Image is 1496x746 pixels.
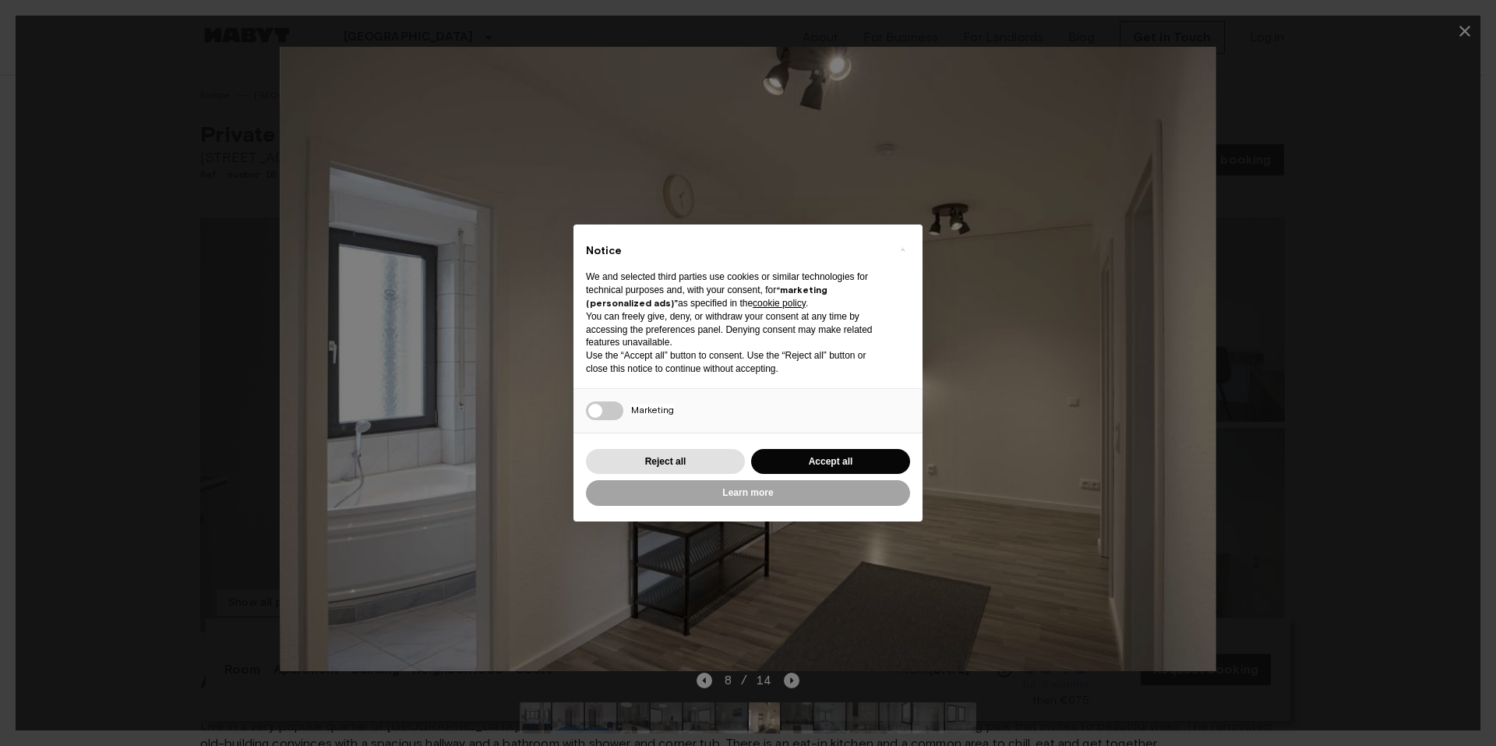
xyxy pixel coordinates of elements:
button: Close this notice [890,237,915,262]
span: × [900,240,905,259]
strong: “marketing (personalized ads)” [586,284,827,309]
p: Use the “Accept all” button to consent. Use the “Reject all” button or close this notice to conti... [586,349,885,376]
span: Marketing [631,404,674,415]
p: We and selected third parties use cookies or similar technologies for technical purposes and, wit... [586,270,885,309]
a: cookie policy [753,298,806,309]
button: Learn more [586,480,910,506]
button: Accept all [751,449,910,475]
button: Reject all [586,449,745,475]
p: You can freely give, deny, or withdraw your consent at any time by accessing the preferences pane... [586,310,885,349]
h2: Notice [586,243,885,259]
